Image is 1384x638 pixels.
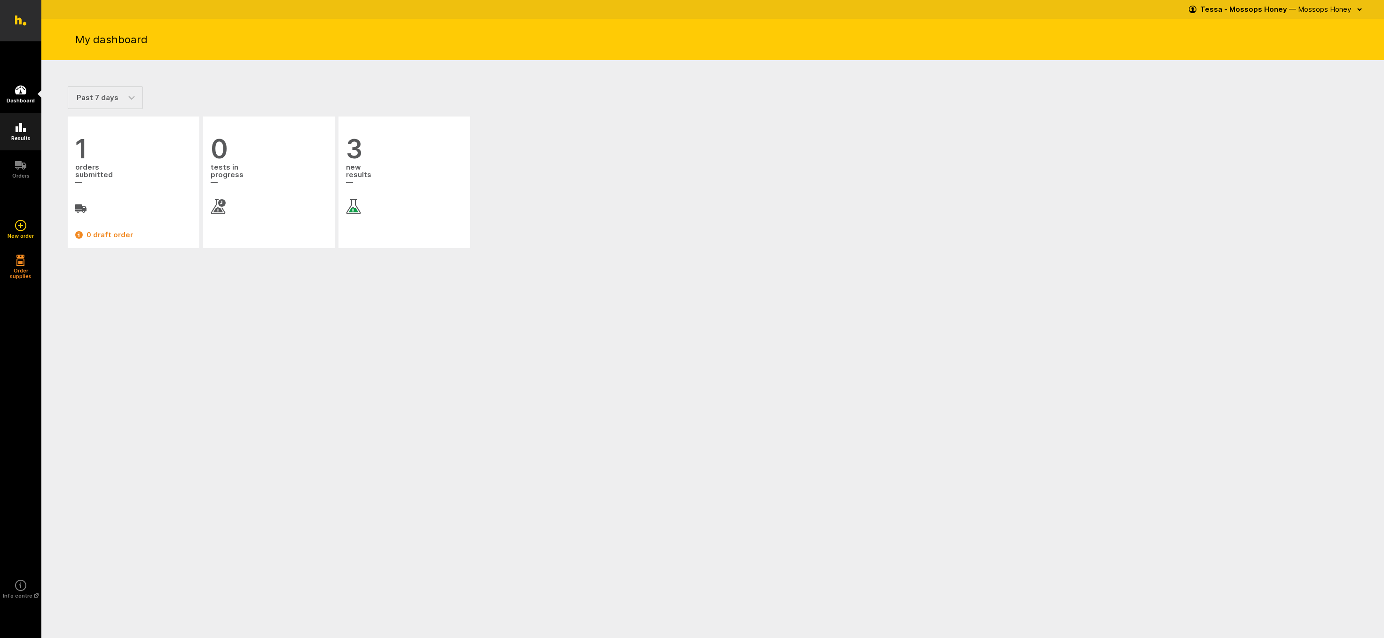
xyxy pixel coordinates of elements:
span: orders submitted [75,163,192,188]
strong: Tessa - Mossops Honey [1200,5,1287,14]
span: 3 [346,135,463,163]
a: 0 draft order [75,229,192,241]
h5: Order supplies [7,268,35,279]
h5: Results [11,135,31,141]
span: 0 [211,135,327,163]
h5: Info centre [3,593,39,599]
a: 1 orderssubmitted [75,135,192,214]
span: 1 [75,135,192,163]
span: new results [346,163,463,188]
span: tests in progress [211,163,327,188]
h5: Dashboard [7,98,35,103]
a: 0 tests inprogress [211,135,327,214]
h5: New order [8,233,34,239]
button: Tessa - Mossops Honey — Mossops Honey [1189,2,1365,17]
h1: My dashboard [75,32,148,47]
span: — Mossops Honey [1289,5,1351,14]
h5: Orders [12,173,30,179]
a: 3 newresults [346,135,463,214]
